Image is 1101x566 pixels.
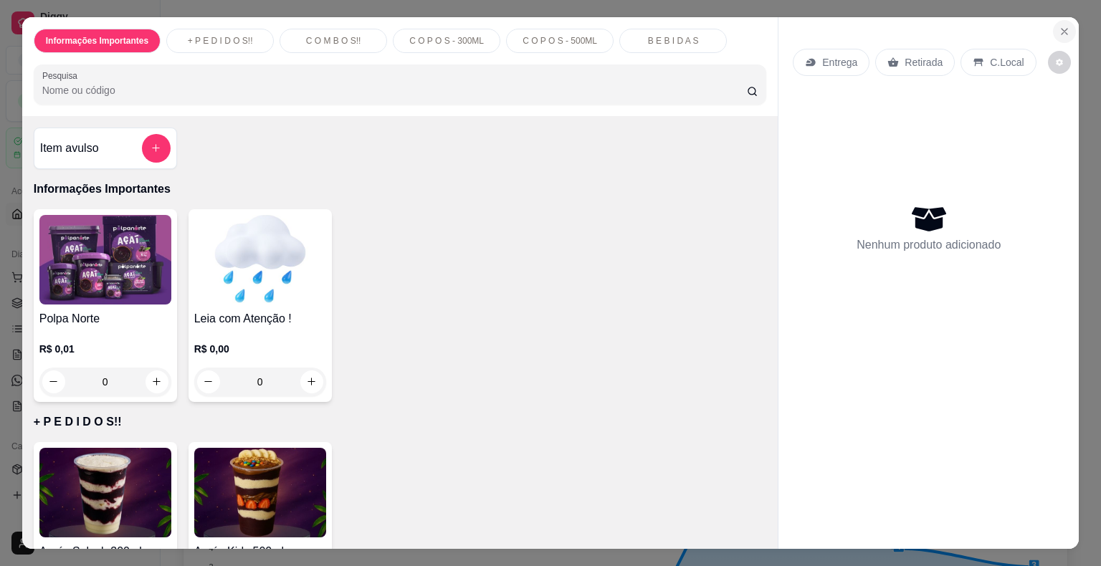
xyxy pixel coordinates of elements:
img: product-image [39,215,171,304]
p: Informações Importantes [34,181,767,198]
p: + P E D I D O S!! [34,413,767,431]
button: decrease-product-quantity [197,370,220,393]
p: C.Local [990,55,1024,69]
img: product-image [194,448,326,537]
label: Pesquisa [42,69,82,82]
button: Close [1053,20,1076,43]
p: + P E D I D O S!! [188,35,253,47]
button: increase-product-quantity [300,370,323,393]
p: Retirada [905,55,943,69]
input: Pesquisa [42,83,747,97]
p: C O P O S - 300ML [409,35,484,47]
button: increase-product-quantity [146,370,168,393]
img: product-image [39,448,171,537]
h4: Leia com Atenção ! [194,310,326,327]
h4: Açaí - Splash 300ml [39,543,171,560]
img: product-image [194,215,326,304]
p: Entrega [822,55,857,69]
p: R$ 0,00 [194,342,326,356]
button: decrease-product-quantity [1048,51,1071,74]
button: add-separate-item [142,134,171,163]
button: decrease-product-quantity [42,370,65,393]
h4: Polpa Norte [39,310,171,327]
p: Informações Importantes [46,35,148,47]
p: R$ 0,01 [39,342,171,356]
p: Nenhum produto adicionado [857,236,1001,254]
h4: Item avulso [40,140,99,157]
p: B E B I D A S [648,35,699,47]
h4: Açaí - Kids 500ml [194,543,326,560]
p: C O M B O S!! [306,35,361,47]
p: C O P O S - 500ML [523,35,597,47]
